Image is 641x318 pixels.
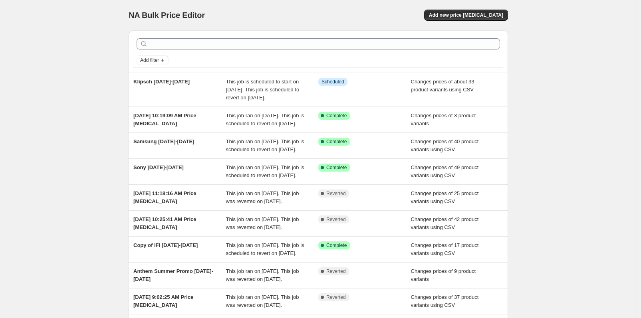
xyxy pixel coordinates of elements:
[133,268,213,282] span: Anthem Summer Promo [DATE]-[DATE]
[429,12,503,18] span: Add new price [MEDICAL_DATA]
[226,138,304,152] span: This job ran on [DATE]. This job is scheduled to revert on [DATE].
[133,164,184,170] span: Sony [DATE]-[DATE]
[226,268,299,282] span: This job ran on [DATE]. This job was reverted on [DATE].
[133,79,190,85] span: Klipsch [DATE]-[DATE]
[411,190,479,204] span: Changes prices of 25 product variants using CSV
[411,294,479,308] span: Changes prices of 37 product variants using CSV
[129,11,205,20] span: NA Bulk Price Editor
[326,190,346,197] span: Reverted
[326,164,347,171] span: Complete
[133,294,193,308] span: [DATE] 9:02:25 AM Price [MEDICAL_DATA]
[411,113,476,126] span: Changes prices of 3 product variants
[226,294,299,308] span: This job ran on [DATE]. This job was reverted on [DATE].
[326,216,346,223] span: Reverted
[137,55,169,65] button: Add filter
[321,79,344,85] span: Scheduled
[411,268,476,282] span: Changes prices of 9 product variants
[411,79,474,93] span: Changes prices of about 33 product variants using CSV
[411,164,479,178] span: Changes prices of 49 product variants using CSV
[326,138,347,145] span: Complete
[133,216,196,230] span: [DATE] 10:25:41 AM Price [MEDICAL_DATA]
[411,216,479,230] span: Changes prices of 42 product variants using CSV
[140,57,159,63] span: Add filter
[424,10,508,21] button: Add new price [MEDICAL_DATA]
[226,113,304,126] span: This job ran on [DATE]. This job is scheduled to revert on [DATE].
[133,190,196,204] span: [DATE] 11:18:16 AM Price [MEDICAL_DATA]
[133,242,198,248] span: Copy of iFi [DATE]-[DATE]
[226,79,300,101] span: This job is scheduled to start on [DATE]. This job is scheduled to revert on [DATE].
[411,138,479,152] span: Changes prices of 40 product variants using CSV
[226,242,304,256] span: This job ran on [DATE]. This job is scheduled to revert on [DATE].
[326,294,346,300] span: Reverted
[226,216,299,230] span: This job ran on [DATE]. This job was reverted on [DATE].
[326,242,347,249] span: Complete
[226,164,304,178] span: This job ran on [DATE]. This job is scheduled to revert on [DATE].
[326,113,347,119] span: Complete
[133,138,194,144] span: Samsung [DATE]-[DATE]
[226,190,299,204] span: This job ran on [DATE]. This job was reverted on [DATE].
[133,113,196,126] span: [DATE] 10:19:09 AM Price [MEDICAL_DATA]
[411,242,479,256] span: Changes prices of 17 product variants using CSV
[326,268,346,275] span: Reverted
